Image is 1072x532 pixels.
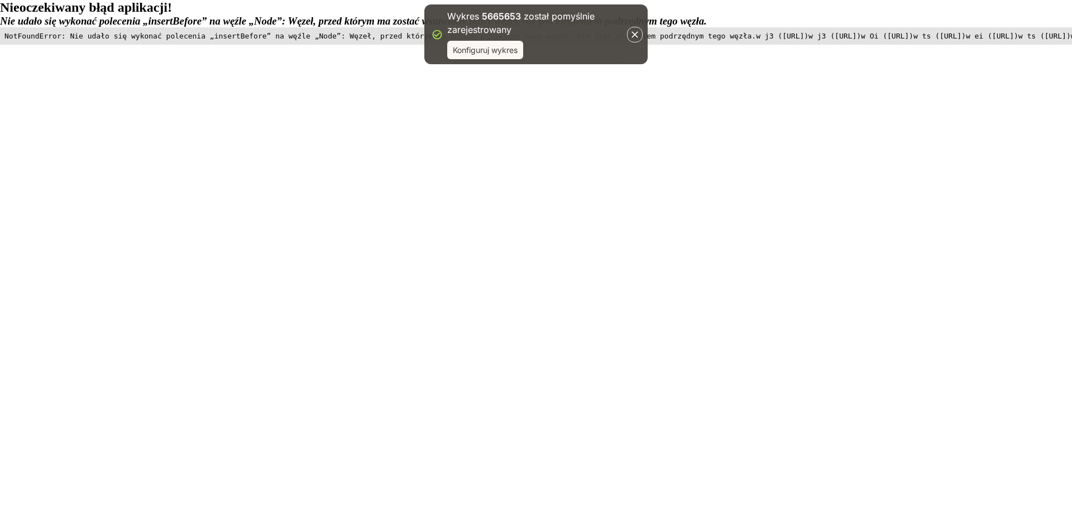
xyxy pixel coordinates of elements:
font: w ts ([URL]) [913,32,966,40]
font: w ei ([URL]) [966,32,1018,40]
font: Konfiguruj wykres [453,45,518,55]
font: w j3 ([URL]) [808,32,861,40]
font: w j3 ([URL]) [756,32,808,40]
font: NotFoundError: Nie udało się wykonać polecenia „insertBefore” na węźle „Node”: Węzeł, przed który... [4,32,756,40]
font: 5665653 [482,11,521,22]
font: Wykres [447,11,479,22]
button: Konfiguruj wykres [447,41,523,59]
font: w ts ([URL]) [1018,32,1071,40]
font: w Oi ([URL]) [861,32,913,40]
